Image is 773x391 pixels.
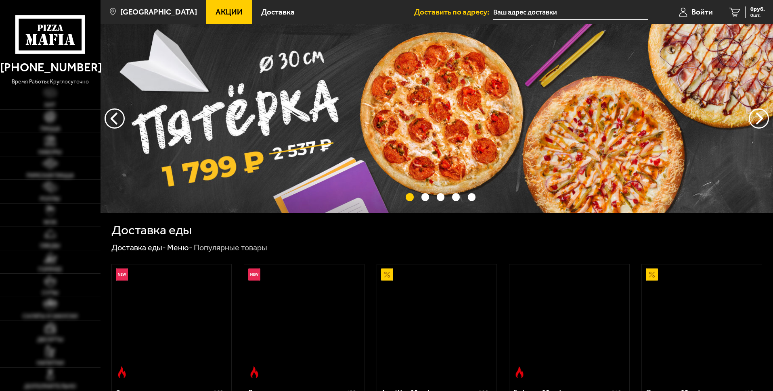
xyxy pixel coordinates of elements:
h1: Доставка еды [111,224,192,237]
a: НовинкаОстрое блюдоРимская с мясным ассорти [244,264,364,382]
img: Акционный [381,268,393,281]
button: точки переключения [406,193,413,201]
img: Новинка [248,268,260,281]
a: Острое блюдоБиф чили 25 см (толстое с сыром) [509,264,629,382]
span: Напитки [37,360,64,366]
span: Супы [42,290,59,296]
span: Войти [691,8,713,16]
span: Дополнительно [24,383,76,389]
span: [GEOGRAPHIC_DATA] [120,8,197,16]
span: 0 шт. [750,13,765,18]
a: Меню- [167,243,193,252]
span: Горячее [38,266,62,272]
img: Острое блюдо [513,366,526,379]
img: Новинка [116,268,128,281]
a: АкционныйАль-Шам 25 см (тонкое тесто) [377,264,497,382]
span: Наборы [38,149,62,155]
button: точки переключения [452,193,460,201]
span: Хит [44,102,56,108]
span: Акции [216,8,243,16]
span: Пицца [40,126,60,132]
img: Акционный [646,268,658,281]
span: 0 руб. [750,6,765,12]
span: Доставить по адресу: [414,8,493,16]
span: Десерты [37,337,63,343]
span: Салаты и закуски [23,313,78,319]
div: Популярные товары [194,243,267,253]
button: точки переключения [437,193,444,201]
span: Римская пицца [27,173,74,179]
button: предыдущий [749,108,769,129]
img: Острое блюдо [248,366,260,379]
a: НовинкаОстрое блюдоРимская с креветками [112,264,232,382]
span: Доставка [261,8,295,16]
button: следующий [105,108,125,129]
span: Обеды [40,243,60,249]
a: АкционныйПепперони 25 см (толстое с сыром) [642,264,762,382]
a: Доставка еды- [111,243,166,252]
button: точки переключения [421,193,429,201]
span: WOK [44,219,57,225]
input: Ваш адрес доставки [493,5,648,20]
span: Роллы [40,196,60,202]
button: точки переключения [468,193,476,201]
img: Острое блюдо [116,366,128,379]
